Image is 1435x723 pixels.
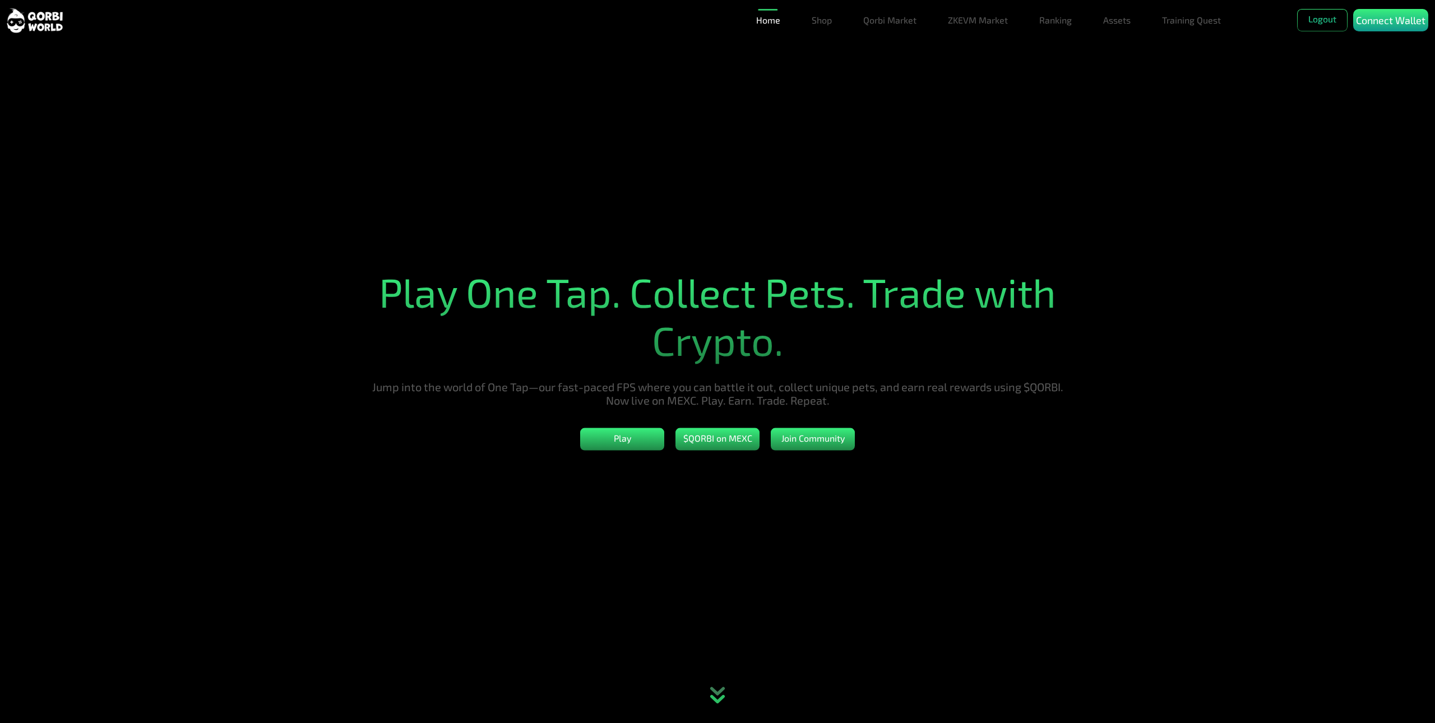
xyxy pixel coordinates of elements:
[1356,13,1425,28] p: Connect Wallet
[771,428,855,450] button: Join Community
[1297,9,1348,31] button: Logout
[675,428,760,450] button: $QORBI on MEXC
[7,7,63,34] img: sticky brand-logo
[752,9,785,31] a: Home
[1158,9,1225,31] a: Training Quest
[1099,9,1135,31] a: Assets
[943,9,1012,31] a: ZKEVM Market
[1035,9,1076,31] a: Ranking
[693,673,742,723] div: animation
[859,9,921,31] a: Qorbi Market
[807,9,836,31] a: Shop
[365,379,1070,406] h5: Jump into the world of One Tap—our fast-paced FPS where you can battle it out, collect unique pet...
[365,267,1070,364] h1: Play One Tap. Collect Pets. Trade with Crypto.
[580,428,664,450] button: Play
